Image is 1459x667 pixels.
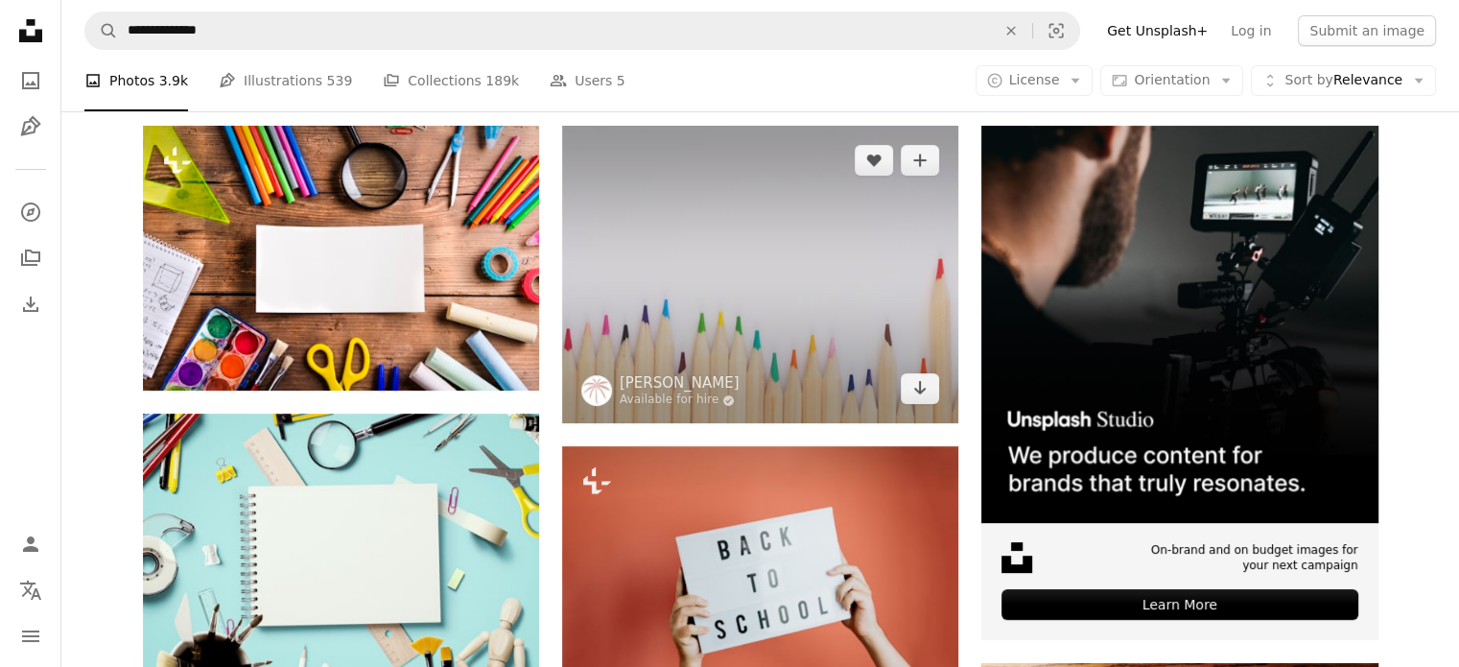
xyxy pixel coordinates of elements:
span: 539 [327,70,353,91]
a: Collections [12,239,50,277]
a: Download [901,373,939,404]
a: Users 5 [550,50,625,111]
a: Desk with school supplies. Studio shot on wooden background. [143,250,539,267]
button: License [976,65,1094,96]
a: Photos [12,61,50,100]
a: Collections 189k [383,50,519,111]
a: Illustrations [12,107,50,146]
a: Available for hire [620,393,740,408]
form: Find visuals sitewide [84,12,1080,50]
a: Get Unsplash+ [1095,15,1219,46]
button: Submit an image [1298,15,1436,46]
button: Like [855,145,893,176]
a: a person holding up a sign that says back to school [562,557,958,574]
a: Home — Unsplash [12,12,50,54]
img: file-1715652217532-464736461acbimage [981,126,1377,522]
span: 5 [617,70,625,91]
a: Log in / Sign up [12,525,50,563]
span: 189k [485,70,519,91]
button: Orientation [1100,65,1243,96]
button: Search Unsplash [85,12,118,49]
a: Download History [12,285,50,323]
button: Sort byRelevance [1251,65,1436,96]
span: Sort by [1284,72,1332,87]
img: file-1631678316303-ed18b8b5cb9cimage [1001,542,1032,573]
a: Explore [12,193,50,231]
div: Learn More [1001,589,1357,620]
button: Clear [990,12,1032,49]
a: [PERSON_NAME] [620,373,740,393]
a: white printer paper beside magnifying glass [143,546,539,563]
span: On-brand and on budget images for your next campaign [1140,542,1357,575]
a: Illustrations 539 [219,50,352,111]
span: Orientation [1134,72,1210,87]
a: On-brand and on budget images for your next campaignLearn More [981,126,1377,640]
button: Add to Collection [901,145,939,176]
img: Go to Jess Bailey's profile [581,375,612,406]
img: Desk with school supplies. Studio shot on wooden background. [143,126,539,391]
a: Log in [1219,15,1283,46]
button: Visual search [1033,12,1079,49]
button: Language [12,571,50,609]
a: colored pencil lined up on top of white surface [562,266,958,283]
img: colored pencil lined up on top of white surface [562,126,958,423]
button: Menu [12,617,50,655]
span: Relevance [1284,71,1402,90]
span: License [1009,72,1060,87]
